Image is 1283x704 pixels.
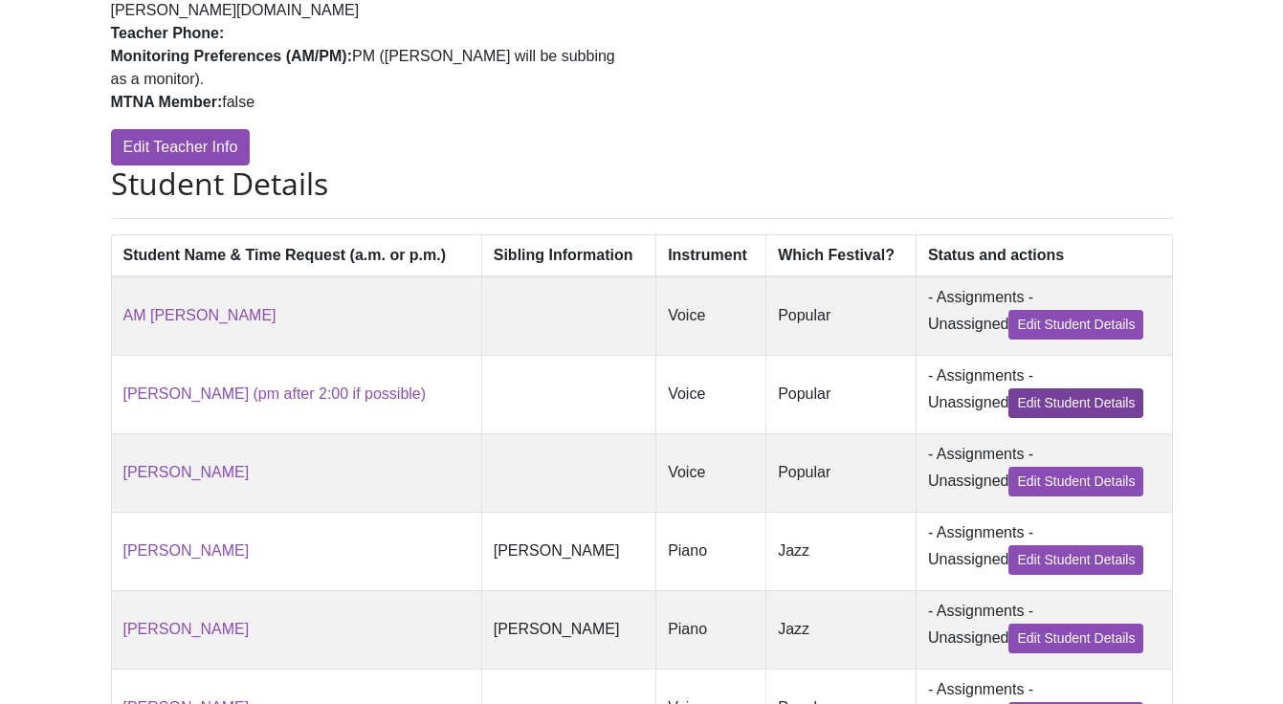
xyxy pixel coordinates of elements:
td: [PERSON_NAME] [481,512,655,590]
td: Piano [656,590,766,669]
strong: Monitoring Preferences (AM/PM): [111,48,352,64]
th: Student Name & Time Request (a.m. or p.m.) [111,234,481,276]
strong: MTNA Member: [111,94,223,110]
td: Jazz [766,590,917,669]
th: Which Festival? [766,234,917,276]
td: - Assignments - Unassigned [916,433,1172,512]
td: - Assignments - Unassigned [916,355,1172,433]
h2: Student Details [111,165,1173,202]
a: Edit Student Details [1008,388,1143,418]
a: [PERSON_NAME] [123,464,250,480]
a: Edit Student Details [1008,310,1143,340]
td: Voice [656,276,766,356]
a: Edit Student Details [1008,545,1143,575]
th: Instrument [656,234,766,276]
td: Voice [656,433,766,512]
strong: Teacher Phone: [111,25,225,41]
td: - Assignments - Unassigned [916,512,1172,590]
td: Jazz [766,512,917,590]
a: [PERSON_NAME] [123,542,250,559]
td: Piano [656,512,766,590]
td: Voice [656,355,766,433]
td: Popular [766,355,917,433]
td: Popular [766,433,917,512]
a: Edit Student Details [1008,467,1143,496]
td: - Assignments - Unassigned [916,590,1172,669]
th: Sibling Information [481,234,655,276]
a: [PERSON_NAME] (pm after 2:00 if possible) [123,385,427,402]
li: PM ([PERSON_NAME] will be subbing as a monitor). [111,45,628,91]
th: Status and actions [916,234,1172,276]
a: [PERSON_NAME] [123,621,250,637]
li: false [111,91,628,114]
a: AM [PERSON_NAME] [123,307,277,323]
td: - Assignments - Unassigned [916,276,1172,356]
a: Edit Teacher Info [111,129,251,165]
td: [PERSON_NAME] [481,590,655,669]
td: Popular [766,276,917,356]
a: Edit Student Details [1008,624,1143,653]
